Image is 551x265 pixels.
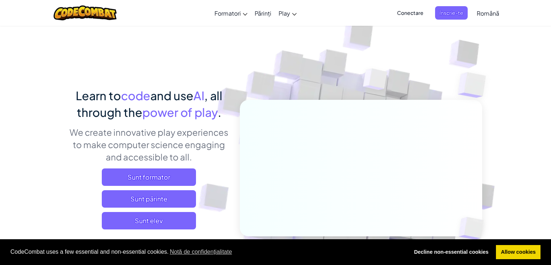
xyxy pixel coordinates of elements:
span: AI [193,88,204,103]
span: Play [279,9,290,17]
a: Play [275,3,300,23]
a: allow cookies [496,245,540,260]
span: code [121,88,150,103]
span: power of play [142,105,218,119]
a: deny cookies [409,245,493,260]
button: Conectare [393,6,428,20]
span: Română [477,9,499,17]
img: Overlap cubes [443,54,506,116]
button: Înscrie-te [435,6,468,20]
img: Overlap cubes [349,54,401,108]
a: learn more about cookies [169,246,233,257]
span: Learn to [76,88,121,103]
a: Sunt formator [102,168,196,186]
p: We create innovative play experiences to make computer science engaging and accessible to all. [69,126,229,163]
span: CodeCombat uses a few essential and non-essential cookies. [11,246,404,257]
a: Părinți [251,3,275,23]
a: Română [473,3,503,23]
a: Formatori [211,3,251,23]
a: Sunt părinte [102,190,196,208]
span: and use [150,88,193,103]
img: Overlap cubes [446,202,501,255]
span: Formatori [214,9,241,17]
img: CodeCombat logo [54,5,117,20]
button: Sunt elev [102,212,196,229]
span: . [218,105,221,119]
